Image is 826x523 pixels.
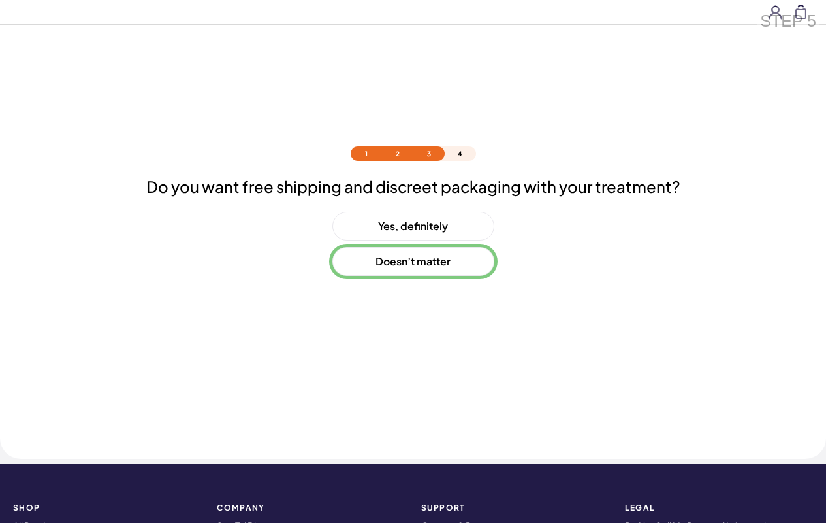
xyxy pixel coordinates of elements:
strong: Legal [625,503,813,512]
li: 4 [445,146,476,161]
strong: Support [421,503,609,512]
li: 1 [351,146,382,161]
li: 3 [413,146,445,161]
button: Yes, definitely [332,212,494,241]
li: 2 [382,146,413,161]
button: Doesn’t matter [332,247,494,276]
div: STEP 5 [757,7,819,36]
h2: Do you want free shipping and discreet packaging with your treatment? [146,177,680,196]
strong: COMPANY [217,503,405,512]
strong: SHOP [13,503,201,512]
